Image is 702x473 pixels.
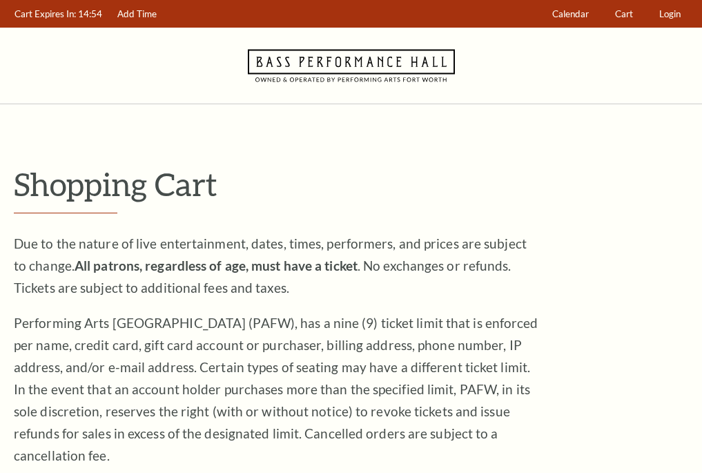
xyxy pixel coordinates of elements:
[552,8,589,19] span: Calendar
[111,1,164,28] a: Add Time
[609,1,640,28] a: Cart
[78,8,102,19] span: 14:54
[14,235,527,296] span: Due to the nature of live entertainment, dates, times, performers, and prices are subject to chan...
[14,312,538,467] p: Performing Arts [GEOGRAPHIC_DATA] (PAFW), has a nine (9) ticket limit that is enforced per name, ...
[653,1,688,28] a: Login
[14,8,76,19] span: Cart Expires In:
[659,8,681,19] span: Login
[546,1,596,28] a: Calendar
[75,258,358,273] strong: All patrons, regardless of age, must have a ticket
[615,8,633,19] span: Cart
[14,166,688,202] p: Shopping Cart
